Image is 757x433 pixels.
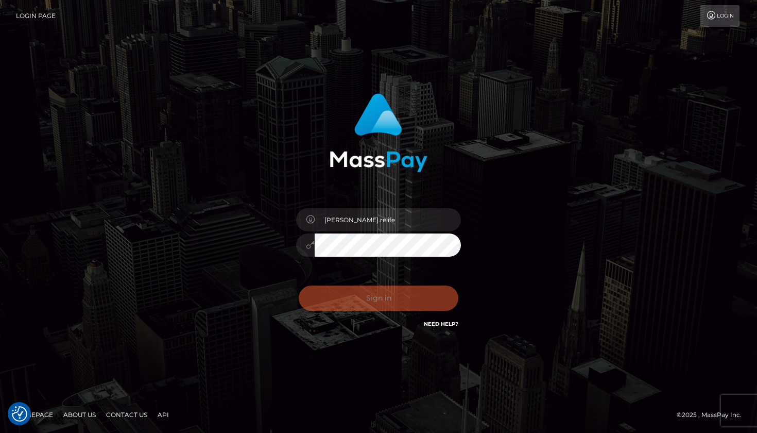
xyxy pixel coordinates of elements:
button: Consent Preferences [12,406,27,422]
a: Homepage [11,407,57,423]
img: MassPay Login [330,93,427,172]
a: Login Page [16,5,56,27]
a: Login [700,5,739,27]
a: API [153,407,173,423]
img: Revisit consent button [12,406,27,422]
a: About Us [59,407,100,423]
a: Need Help? [424,321,458,327]
input: Username... [315,208,461,231]
div: © 2025 , MassPay Inc. [677,409,749,421]
a: Contact Us [102,407,151,423]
